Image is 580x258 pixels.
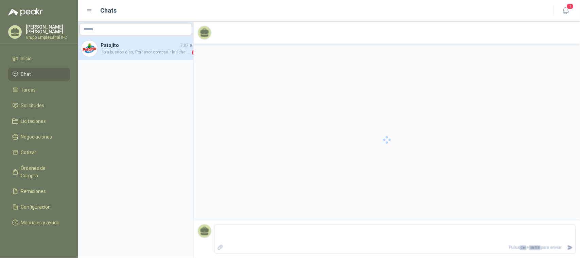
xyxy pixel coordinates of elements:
[8,200,70,213] a: Configuración
[21,102,45,109] span: Solicitudes
[8,146,70,159] a: Cotizar
[192,49,199,56] span: 1
[180,42,199,49] span: 7:07 a. m.
[81,41,98,57] img: Company Logo
[8,115,70,128] a: Licitaciones
[21,70,31,78] span: Chat
[26,25,70,34] p: [PERSON_NAME] [PERSON_NAME]
[8,216,70,229] a: Manuales y ayuda
[21,188,46,195] span: Remisiones
[101,42,179,49] h4: Patojito
[8,8,43,16] img: Logo peakr
[8,99,70,112] a: Solicitudes
[21,164,64,179] span: Órdenes de Compra
[8,68,70,81] a: Chat
[8,83,70,96] a: Tareas
[78,37,193,60] a: Company LogoPatojito7:07 a. m.Hola buenos días, Por favor compartir la ficha técnica.1
[566,3,574,10] span: 1
[21,149,37,156] span: Cotizar
[101,6,117,15] h1: Chats
[21,86,36,94] span: Tareas
[21,117,46,125] span: Licitaciones
[8,185,70,198] a: Remisiones
[8,130,70,143] a: Negociaciones
[21,203,51,211] span: Configuración
[21,219,60,226] span: Manuales y ayuda
[8,52,70,65] a: Inicio
[21,133,52,141] span: Negociaciones
[101,49,191,56] span: Hola buenos días, Por favor compartir la ficha técnica.
[560,5,572,17] button: 1
[8,162,70,182] a: Órdenes de Compra
[21,55,32,62] span: Inicio
[26,35,70,39] p: Grupo Empresarial IFC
